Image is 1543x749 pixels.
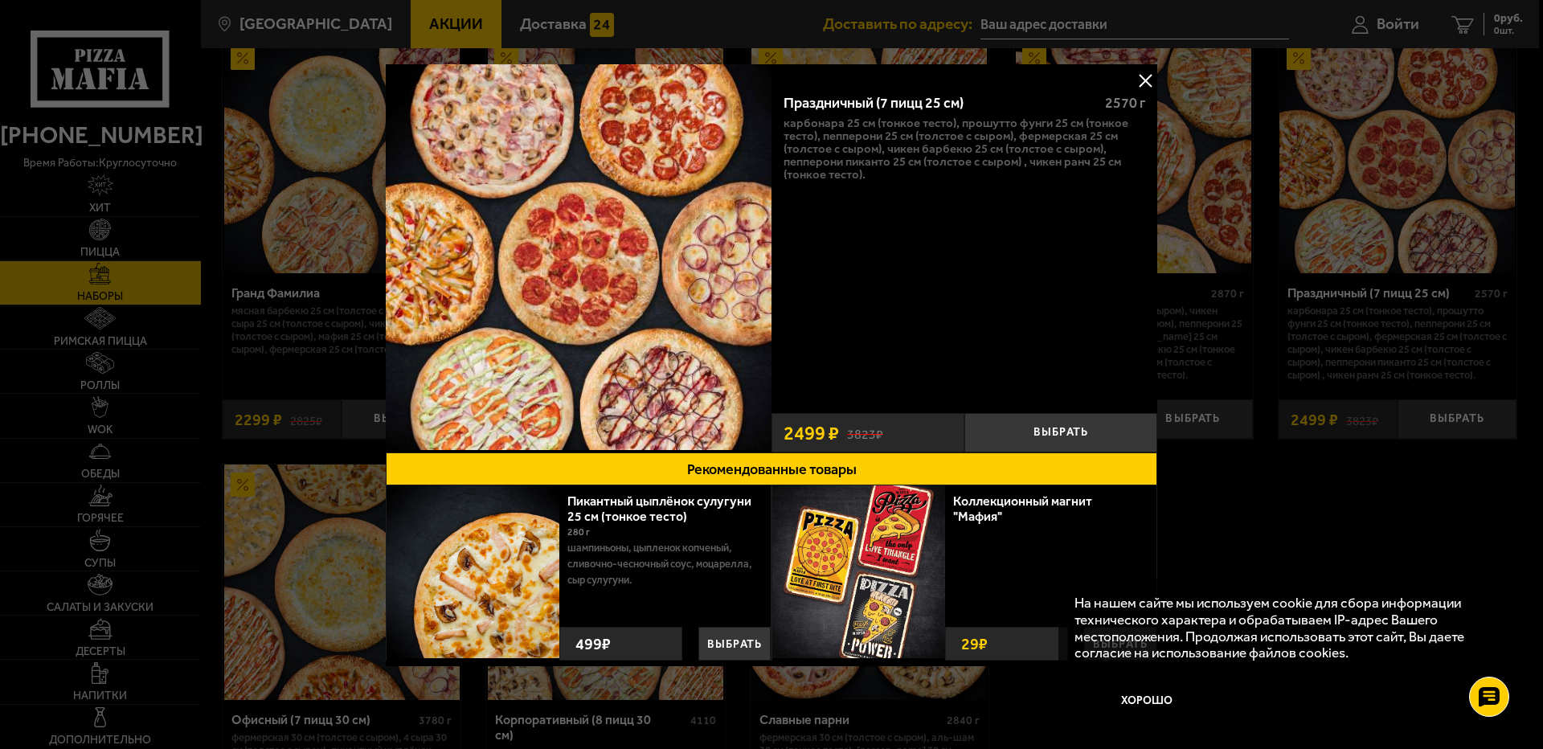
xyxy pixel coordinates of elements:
[571,628,615,660] strong: 499 ₽
[784,95,1091,113] div: Праздничный (7 пицц 25 см)
[847,424,883,441] s: 3823 ₽
[1105,94,1145,112] span: 2570 г
[567,540,759,588] p: шампиньоны, цыпленок копченый, сливочно-чесночный соус, моцарелла, сыр сулугуни.
[964,413,1157,452] button: Выбрать
[1074,677,1219,725] button: Хорошо
[386,64,771,450] img: Праздничный (7 пицц 25 см)
[698,627,771,661] button: Выбрать
[957,628,992,660] strong: 29 ₽
[784,117,1145,181] p: Карбонара 25 см (тонкое тесто), Прошутто Фунги 25 см (тонкое тесто), Пепперони 25 см (толстое с с...
[386,452,1157,485] button: Рекомендованные товары
[567,493,751,524] a: Пикантный цыплёнок сулугуни 25 см (тонкое тесто)
[386,64,771,452] a: Праздничный (7 пицц 25 см)
[567,526,590,538] span: 280 г
[1074,595,1496,661] p: На нашем сайте мы используем cookie для сбора информации технического характера и обрабатываем IP...
[784,424,839,443] span: 2499 ₽
[953,493,1092,524] a: Коллекционный магнит "Мафия"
